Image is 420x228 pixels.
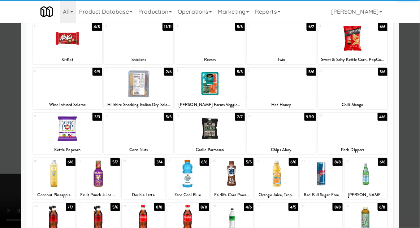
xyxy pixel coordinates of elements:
div: 27 [168,203,188,209]
div: Kettle Popcorn [34,145,101,154]
div: Twix [247,55,316,64]
div: Twix [248,55,315,64]
div: 16 [34,158,54,164]
div: Reeses [176,55,244,64]
div: 4/6 [378,113,387,121]
div: KitKat [34,55,101,64]
div: 13 [177,113,210,119]
div: 6 [34,68,67,74]
div: Snickers [104,55,174,64]
div: 35/5Reeses [175,23,245,64]
div: 5/7 [111,158,120,166]
div: Chips Ahoy [247,145,316,154]
div: 56/6Sweet & Salty Kettle Corn, PopCorners [318,23,387,64]
div: [PERSON_NAME] MINERAL SPARKLING [346,190,386,199]
div: 236/6[PERSON_NAME] MINERAL SPARKLING [345,158,387,199]
div: 7 [105,68,139,74]
div: 5/6 [378,68,387,76]
div: 6/6 [378,158,387,166]
div: 11 [34,113,67,119]
div: 11/11 [163,23,174,31]
div: 8/8 [154,203,164,211]
div: Orange Juice, Tropicana [255,190,298,199]
div: 113/3Kettle Popcorn [33,113,102,154]
div: 4/8 [92,23,102,31]
img: Micromart [40,5,53,18]
div: 9 [248,68,281,74]
div: Double Latte [122,190,164,199]
div: Pork Dippers [318,145,387,154]
div: Garlic Parmesan [175,145,245,154]
div: 9/9 [92,68,102,76]
div: 4/5 [289,203,298,211]
div: 2 [105,23,139,29]
div: 85/5[PERSON_NAME] Farms Veggies & Dip Snack Pack [175,68,245,109]
div: Hillshire Snacking Italian Dry Salame [104,100,174,109]
div: Fruit Punch Juice Cocktail, [US_STATE] [77,190,120,199]
div: 69/9Wine Infused Salame [33,68,102,109]
div: [PERSON_NAME] MINERAL SPARKLING [345,190,387,199]
div: Hillshire Snacking Italian Dry Salame [105,100,173,109]
div: 25 [79,203,99,209]
div: 8/8 [199,203,209,211]
div: 14 [248,113,281,119]
div: Sweet & Salty Kettle Corn, PopCorners [318,55,387,64]
div: Wine Infused Salame [34,100,101,109]
div: Red Bull Sugar Free [300,190,343,199]
div: Wine Infused Salame [33,100,102,109]
div: Fairlife Core Power Chocolate [211,190,254,199]
div: 23 [346,158,366,164]
div: Garlic Parmesan [176,145,244,154]
div: 5/5 [235,68,244,76]
div: Zero Cool Blue [166,190,209,199]
div: 28 [212,203,232,209]
div: 14/8KitKat [33,23,102,64]
div: 8 [177,68,210,74]
div: 24 [34,203,54,209]
div: [PERSON_NAME] Farms Veggies & Dip Snack Pack [175,100,245,109]
div: Coconut Pineapple [33,190,75,199]
div: 6/7 [307,23,316,31]
div: 175/7Fruit Punch Juice Cocktail, [US_STATE] [77,158,120,199]
div: Fairlife Core Power Chocolate [212,190,252,199]
div: 31 [346,203,366,209]
div: 4 [248,23,281,29]
div: 3/4 [155,158,164,166]
div: 17 [79,158,99,164]
div: 6/8 [378,203,387,211]
div: 10 [319,68,352,74]
div: 26 [123,203,143,209]
div: 6/6 [66,158,75,166]
div: [PERSON_NAME] Farms Veggies & Dip Snack Pack [176,100,244,109]
div: 166/6Coconut Pineapple [33,158,75,199]
div: KitKat [33,55,102,64]
div: 6/6 [289,158,298,166]
div: 211/11Snickers [104,23,174,64]
div: 29 [257,203,277,209]
div: Double Latte [123,190,163,199]
div: 7/7 [66,203,75,211]
div: Snickers [105,55,173,64]
div: Reeses [175,55,245,64]
div: 5/5 [235,23,244,31]
div: 22 [302,158,321,164]
div: 205/5Fairlife Core Power Chocolate [211,158,254,199]
div: 125/5Corn Nuts [104,113,174,154]
div: 4/6 [244,203,254,211]
div: Chili Mango [318,100,387,109]
div: 20 [212,158,232,164]
div: 8/8 [333,203,343,211]
div: 8/8 [333,158,343,166]
div: Orange Juice, Tropicana [256,190,297,199]
div: 2/6 [164,68,173,76]
div: 216/6Orange Juice, Tropicana [255,158,298,199]
div: 154/6Pork Dippers [318,113,387,154]
div: Hot Honey [248,100,315,109]
div: 3 [177,23,210,29]
div: 95/6Hot Honey [247,68,316,109]
div: Kettle Popcorn [33,145,102,154]
div: 1 [34,23,67,29]
div: 149/10Chips Ahoy [247,113,316,154]
div: 21 [257,158,277,164]
div: Coconut Pineapple [34,190,74,199]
